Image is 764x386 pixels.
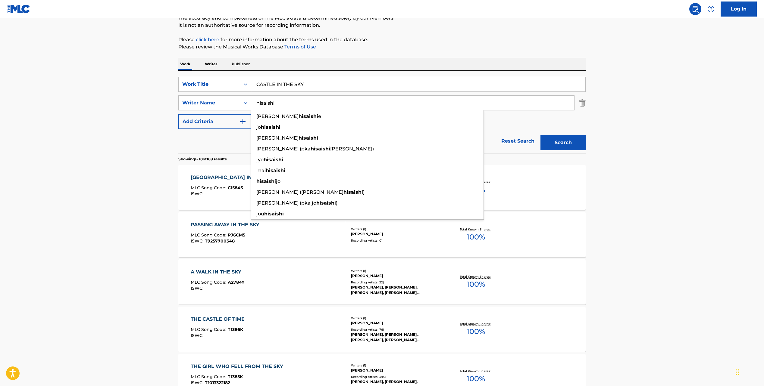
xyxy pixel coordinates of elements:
[191,191,205,196] span: ISWC :
[351,280,442,285] div: Recording Artists ( 22 )
[734,357,764,386] iframe: Chat Widget
[256,189,343,195] span: [PERSON_NAME] ([PERSON_NAME]
[299,135,318,141] strong: hisaishi
[692,5,699,13] img: search
[351,273,442,279] div: [PERSON_NAME]
[351,327,442,332] div: Recording Artists ( 76 )
[351,227,442,231] div: Writers ( 1 )
[191,185,228,190] span: MLC Song Code :
[266,168,285,173] strong: hisaishi
[256,113,299,119] span: [PERSON_NAME]
[351,363,442,368] div: Writers ( 1 )
[256,135,299,141] span: [PERSON_NAME]
[203,58,219,70] p: Writer
[264,157,283,162] strong: hisaishi
[343,189,363,195] strong: hisaishi
[178,212,586,257] a: PASSING AWAY IN THE SKYMLC Song Code:PJ6CM5ISWC:T9257700348Writers (1)[PERSON_NAME]Recording Arti...
[191,333,205,338] span: ISWC :
[256,146,311,152] span: [PERSON_NAME] (pka
[351,368,442,373] div: [PERSON_NAME]
[178,165,586,210] a: [GEOGRAPHIC_DATA] IN THE SKYMLC Song Code:C1584SISWC:Writers (1)[PERSON_NAME]Recording Artists (3...
[228,279,244,285] span: A2784Y
[351,320,442,326] div: [PERSON_NAME]
[191,232,228,238] span: MLC Song Code :
[256,157,264,162] span: jyo
[261,124,280,130] strong: hisaishi
[205,380,230,385] span: T1013322182
[467,326,485,337] span: 100 %
[256,124,261,130] span: jo
[460,322,492,326] p: Total Known Shares:
[191,221,262,228] div: PASSING AWAY IN THE SKY
[178,259,586,304] a: A WALK IN THE SKYMLC Song Code:A2784YISWC:Writers (1)[PERSON_NAME]Recording Artists (22)[PERSON_N...
[228,232,245,238] span: PJ6CM5
[316,200,336,206] strong: hisaishi
[230,58,252,70] p: Publisher
[228,374,243,379] span: T1385K
[264,211,284,217] strong: hisaishi
[460,274,492,279] p: Total Known Shares:
[228,327,243,332] span: T1386K
[351,375,442,379] div: Recording Artists ( 395 )
[178,156,227,162] p: Showing 1 - 10 of 169 results
[721,2,757,17] a: Log In
[178,114,251,129] button: Add Criteria
[191,268,244,276] div: A WALK IN THE SKY
[178,77,586,153] form: Search Form
[540,135,586,150] button: Search
[498,134,537,148] a: Reset Search
[7,5,30,13] img: MLC Logo
[182,81,236,88] div: Work Title
[351,285,442,295] div: [PERSON_NAME], [PERSON_NAME], [PERSON_NAME], [PERSON_NAME], [PERSON_NAME] TALES
[363,189,365,195] span: )
[283,44,316,50] a: Terms of Use
[178,58,192,70] p: Work
[178,14,586,22] p: The accuracy and completeness of The MLC's data is determined solely by our Members.
[228,185,243,190] span: C1584S
[191,327,228,332] span: MLC Song Code :
[256,168,266,173] span: mai
[256,211,264,217] span: jou
[351,238,442,243] div: Recording Artists ( 0 )
[330,146,374,152] span: [PERSON_NAME])
[191,380,205,385] span: ISWC :
[351,332,442,343] div: [PERSON_NAME], [PERSON_NAME],, [PERSON_NAME], [PERSON_NAME], [PERSON_NAME]
[467,232,485,242] span: 100 %
[351,231,442,237] div: [PERSON_NAME]
[239,118,246,125] img: 9d2ae6d4665cec9f34b9.svg
[191,279,228,285] span: MLC Song Code :
[205,238,235,244] span: T9257700348
[256,200,316,206] span: [PERSON_NAME] (pka jo
[178,307,586,352] a: THE CASTLE OF TIMEMLC Song Code:T1386KISWC:Writers (1)[PERSON_NAME]Recording Artists (76)[PERSON_...
[467,373,485,384] span: 100 %
[460,227,492,232] p: Total Known Shares:
[689,3,701,15] a: Public Search
[196,37,219,42] a: click here
[178,36,586,43] p: Please for more information about the terms used in the database.
[579,95,586,110] img: Delete Criterion
[311,146,330,152] strong: hisaishi
[736,363,739,381] div: Drag
[336,200,337,206] span: )
[182,99,236,107] div: Writer Name
[705,3,717,15] div: Help
[191,363,286,370] div: THE GIRL WHO FELL FROM THE SKY
[256,178,276,184] strong: hisaishi
[178,22,586,29] p: It is not an authoritative source for recording information.
[299,113,318,119] strong: hisaishi
[351,269,442,273] div: Writers ( 1 )
[191,238,205,244] span: ISWC :
[178,43,586,51] p: Please review the Musical Works Database
[191,286,205,291] span: ISWC :
[707,5,715,13] img: help
[191,316,248,323] div: THE CASTLE OF TIME
[467,279,485,290] span: 100 %
[191,174,278,181] div: [GEOGRAPHIC_DATA] IN THE SKY
[276,178,280,184] span: jo
[460,369,492,373] p: Total Known Shares:
[318,113,321,119] span: e
[191,374,228,379] span: MLC Song Code :
[351,316,442,320] div: Writers ( 1 )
